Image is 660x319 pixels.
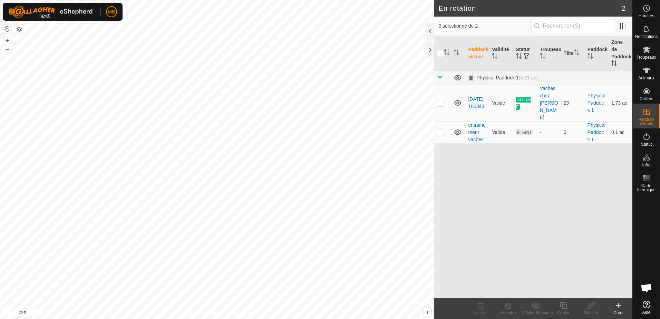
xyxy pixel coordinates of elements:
th: Statut [513,36,537,71]
span: (5.21 ac) [519,75,538,80]
td: Valide [489,121,513,143]
a: Politique de confidentialité [174,310,222,316]
a: Physical Paddock 1 [588,122,605,142]
th: Zone de Paddock [609,36,632,71]
div: Physical Paddock 1 [468,75,537,81]
input: Rechercher (S) [532,19,615,33]
span: Notifications [635,35,658,39]
button: Réinitialiser la carte [3,25,11,33]
span: Carte thermique [634,184,658,192]
h2: En rotation [438,4,621,12]
span: Aide [642,310,650,315]
p-sorticon: Activer pour trier [588,54,593,60]
span: ÉTEINT [516,129,533,135]
div: Créer [605,310,632,316]
td: 1.73 ac [609,85,632,121]
span: Horaires [639,14,654,18]
th: Validité [489,36,513,71]
span: Troupeaux [637,55,656,59]
a: [DATE] 105343 [468,96,484,109]
th: Paddock [585,36,609,71]
p-sorticon: Activer pour trier [574,50,579,56]
td: 0 [561,121,585,143]
p-sorticon: Activer pour trier [454,50,459,56]
span: Colliers [639,97,653,101]
td: 0.1 ac [609,121,632,143]
div: Afficher/Masquer [522,310,550,316]
span: Paddock virtuels [634,117,658,126]
span: 2 [622,3,625,13]
th: Paddock virtuel [465,36,489,71]
a: Aide [633,298,660,317]
span: Infra [642,163,650,167]
div: Modifier [577,310,605,316]
span: 0 sélectionné de 2 [438,22,531,30]
td: Valide [489,85,513,121]
p-sorticon: Activer pour trier [611,61,617,67]
a: Physical Paddock 1 [588,93,605,113]
div: - [540,129,558,136]
button: Couches de carte [15,25,23,33]
p-sorticon: Activer pour trier [444,50,449,56]
th: Tête [561,36,585,71]
a: Contactez-nous [231,310,260,316]
span: Statut [641,142,652,146]
span: Supprimer [471,310,490,315]
a: entrainement vaches [468,122,486,142]
img: Logo Gallagher [8,6,95,18]
span: i [427,309,428,315]
button: i [424,308,431,316]
button: – [3,45,11,54]
div: Vaches chez [PERSON_NAME] [540,85,558,121]
th: Troupeau [537,36,561,71]
p-sorticon: Activer pour trier [540,54,545,60]
div: Éteindre [494,310,522,316]
span: Animaux [638,76,654,80]
span: MB [108,8,115,16]
td: 23 [561,85,585,121]
span: ALLUMÉ [516,97,531,110]
div: Ouvrir le chat [636,278,657,298]
button: + [3,36,11,45]
p-sorticon: Activer pour trier [516,54,522,60]
div: Copier [550,310,577,316]
p-sorticon: Activer pour trier [492,54,497,60]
